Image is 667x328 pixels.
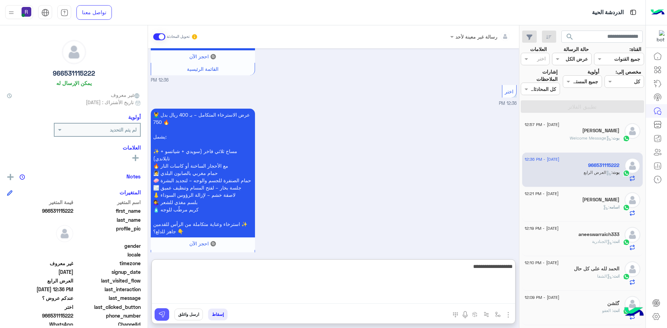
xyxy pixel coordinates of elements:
span: profile_pic [75,225,141,241]
span: gender [75,242,141,250]
label: العلامات [530,45,547,53]
img: notes [19,174,25,180]
span: بوت [612,170,619,175]
span: انت [613,308,619,313]
span: [DATE] - 12:21 PM [525,191,559,197]
span: : العرض الرابع [584,170,612,175]
h5: 966531115222 [53,69,95,77]
span: 🔘 احجز الآن [189,241,216,246]
span: null [7,242,73,250]
h6: المتغيرات [120,189,141,195]
span: قيمة المتغير [7,199,73,206]
span: 2 [7,321,73,328]
img: defaultAdmin.png [625,192,640,208]
img: tab [60,9,68,17]
img: defaultAdmin.png [56,225,73,242]
img: tab [629,8,637,17]
img: WhatsApp [623,170,630,177]
img: Logo [651,5,665,20]
span: اسم المتغير [75,199,141,206]
span: انت [613,274,619,279]
button: search [561,31,578,45]
label: حالة الرسالة [563,45,589,53]
span: : [603,204,609,210]
span: اسامه [609,204,619,210]
span: : Welcome Message [570,135,612,141]
span: first_name [75,207,141,215]
span: last_clicked_button [75,303,141,311]
img: send voice note [461,311,469,319]
span: signup_date [75,268,141,276]
span: last_interaction [75,286,141,293]
span: [DATE] - 12:09 PM [525,294,559,301]
span: القائمة الرئيسية [187,66,219,72]
h5: aneeswarraich333 [578,232,619,237]
span: last_name [75,216,141,224]
img: make a call [453,312,458,318]
button: إسقاط [208,309,228,320]
span: العفو [602,308,613,313]
h5: IlyAs khAn [582,128,619,134]
span: : الشفا [597,274,613,279]
img: WhatsApp [623,135,630,142]
img: send attachment [504,311,512,319]
img: defaultAdmin.png [625,261,640,277]
span: عندكم عروض ؟ [7,294,73,302]
img: defaultAdmin.png [625,123,640,139]
button: Trigger scenario [481,309,492,320]
span: [DATE] - 12:10 PM [525,260,559,266]
div: اختر [537,55,547,64]
p: الدردشة الحية [592,8,624,17]
span: locale [75,251,141,258]
h5: الحمد لله على كل حال [574,266,619,272]
h6: أولوية [128,114,141,120]
span: بوت [612,135,619,141]
button: select flow [492,309,504,320]
span: 🔘 احجز الآن [189,53,216,59]
a: تواصل معنا [76,5,112,20]
button: تطبيق الفلاتر [521,100,644,113]
img: WhatsApp [623,273,630,280]
span: 12:36 PM [499,101,517,106]
span: last_visited_flow [75,277,141,284]
h5: اسامه محمد [582,197,619,203]
p: 28/8/2025, 12:36 PM [151,109,255,237]
span: تاريخ الأشتراك : [DATE] [86,99,134,106]
span: غير معروف [111,91,141,99]
span: 12:36 PM [151,77,168,84]
label: القناة: [629,45,641,53]
span: : الجنادرية [592,239,613,244]
span: search [566,33,574,41]
label: إشارات الملاحظات [521,68,558,83]
span: ChannelId [75,321,141,328]
span: العرض الرابع [7,277,73,284]
img: create order [472,312,478,317]
span: 2025-08-28T09:35:33.055Z [7,268,73,276]
img: WhatsApp [623,239,630,246]
img: WhatsApp [623,204,630,211]
span: [DATE] - 12:36 PM [525,156,559,162]
span: [DATE] - 12:19 PM [525,225,559,232]
img: 322853014244696 [652,30,665,43]
h5: 966531115222 [588,162,619,168]
img: hulul-logo.png [622,300,646,325]
small: تحويل المحادثة [167,34,190,40]
img: userImage [22,7,31,17]
h6: العلامات [7,144,141,151]
span: timezone [75,260,141,267]
img: select flow [495,312,501,317]
span: غير معروف [7,260,73,267]
label: أولوية [587,68,599,75]
a: tab [57,5,71,20]
img: defaultAdmin.png [62,40,86,64]
label: مخصص إلى: [616,68,641,75]
img: send message [158,311,165,318]
span: null [7,251,73,258]
img: defaultAdmin.png [625,296,640,312]
img: Trigger scenario [484,312,489,317]
span: 966531115222 [7,312,73,319]
img: defaultAdmin.png [625,158,640,174]
h5: گلشن [607,301,619,306]
img: tab [41,9,49,17]
h6: يمكن الإرسال له [56,80,92,86]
